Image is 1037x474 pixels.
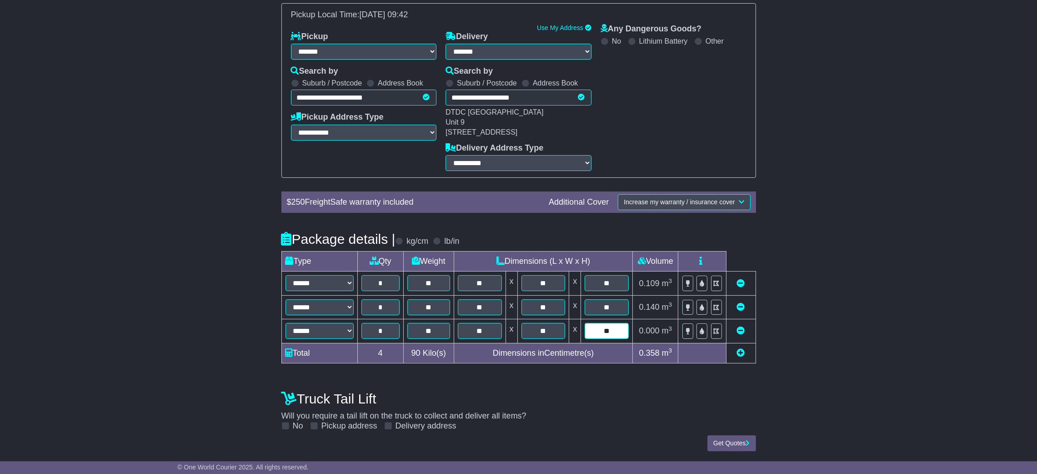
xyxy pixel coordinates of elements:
[360,10,408,19] span: [DATE] 09:42
[669,325,672,332] sup: 3
[737,279,745,288] a: Remove this item
[291,112,384,122] label: Pickup Address Type
[403,252,454,272] td: Weight
[669,277,672,284] sup: 3
[669,347,672,354] sup: 3
[291,197,305,207] span: 250
[639,326,660,335] span: 0.000
[506,295,517,319] td: x
[357,252,403,272] td: Qty
[282,197,545,207] div: $ FreightSafe warranty included
[506,272,517,295] td: x
[669,301,672,308] sup: 3
[357,343,403,363] td: 4
[406,237,428,247] label: kg/cm
[446,32,488,42] label: Delivery
[707,435,756,451] button: Get Quotes
[569,295,581,319] td: x
[446,108,543,116] span: DTDC [GEOGRAPHIC_DATA]
[662,326,672,335] span: m
[403,343,454,363] td: Kilo(s)
[569,272,581,295] td: x
[411,348,421,358] span: 90
[281,232,396,247] h4: Package details |
[454,343,633,363] td: Dimensions in Centimetre(s)
[277,387,761,431] div: Will you require a tail lift on the truck to collect and deliver all items?
[706,37,724,45] label: Other
[281,391,756,406] h4: Truck Tail Lift
[612,37,621,45] label: No
[446,143,543,153] label: Delivery Address Type
[737,326,745,335] a: Remove this item
[286,10,751,20] div: Pickup Local Time:
[446,118,465,126] span: Unit 9
[396,421,456,431] label: Delivery address
[662,303,672,312] span: m
[737,303,745,312] a: Remove this item
[639,279,660,288] span: 0.109
[662,348,672,358] span: m
[457,79,517,87] label: Suburb / Postcode
[544,197,613,207] div: Additional Cover
[601,24,701,34] label: Any Dangerous Goods?
[533,79,578,87] label: Address Book
[321,421,377,431] label: Pickup address
[302,79,362,87] label: Suburb / Postcode
[446,128,517,136] span: [STREET_ADDRESS]
[291,66,338,76] label: Search by
[662,279,672,288] span: m
[444,237,459,247] label: lb/in
[639,303,660,312] span: 0.140
[446,66,493,76] label: Search by
[537,24,583,31] a: Use My Address
[291,32,328,42] label: Pickup
[624,198,735,206] span: Increase my warranty / insurance cover
[737,348,745,358] a: Add new item
[633,252,678,272] td: Volume
[378,79,423,87] label: Address Book
[177,464,309,471] span: © One World Courier 2025. All rights reserved.
[639,348,660,358] span: 0.358
[293,421,303,431] label: No
[618,194,750,210] button: Increase my warranty / insurance cover
[569,319,581,343] td: x
[506,319,517,343] td: x
[281,252,357,272] td: Type
[281,343,357,363] td: Total
[639,37,688,45] label: Lithium Battery
[454,252,633,272] td: Dimensions (L x W x H)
